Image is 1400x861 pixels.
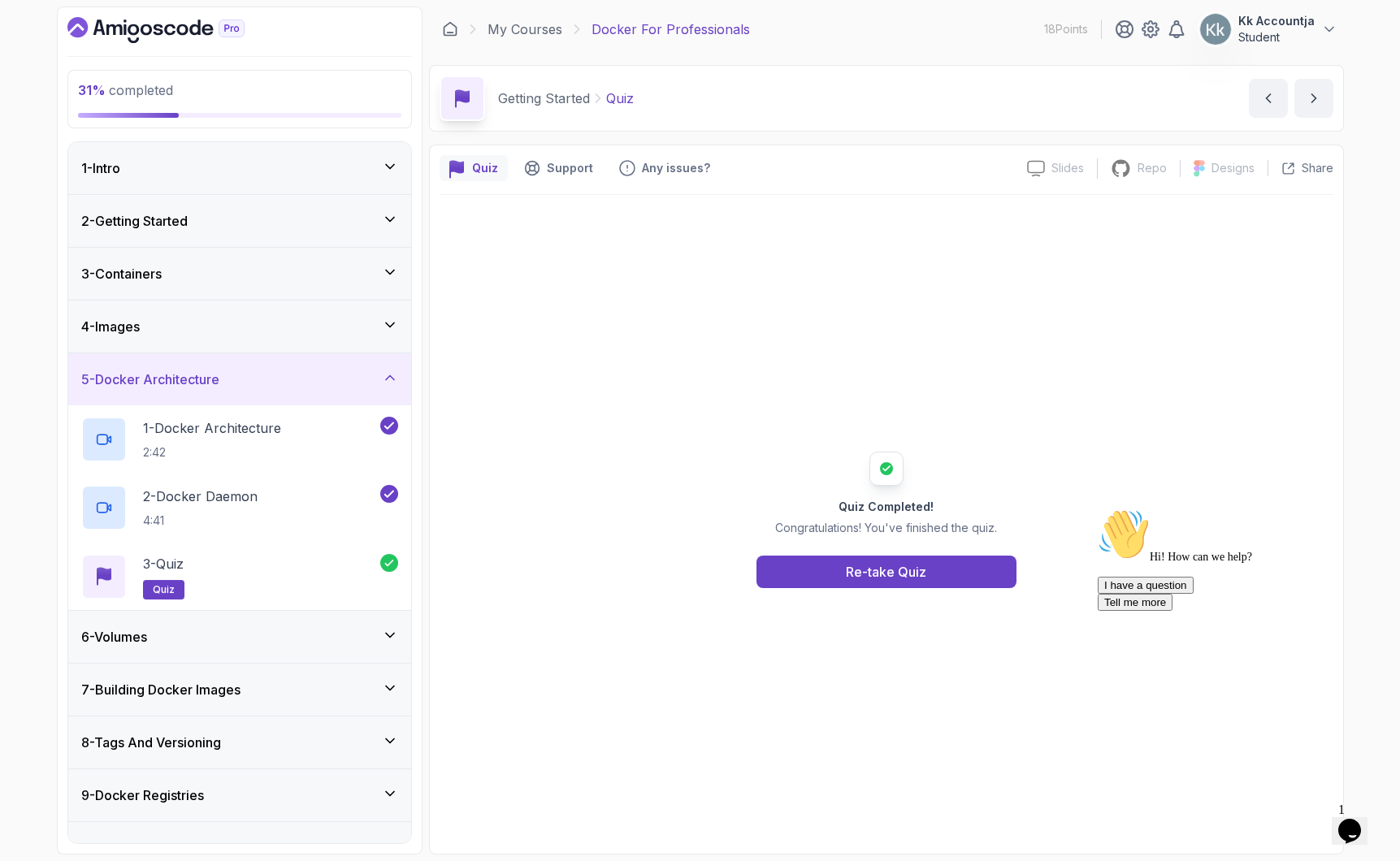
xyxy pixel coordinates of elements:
[756,556,1016,588] button: Re-take Quiz
[609,155,720,181] button: Feedback button
[7,75,102,92] button: I have a question
[143,444,281,461] p: 2:42
[81,627,147,647] h3: 6 - Volumes
[1044,21,1088,37] p: 18 Points
[1238,13,1315,29] p: Kk Accountja
[442,21,458,37] a: Dashboard
[7,6,299,109] div: 👋Hi! How can we help?I have a questionTell me more
[1294,79,1333,118] button: next content
[81,417,398,462] button: 1-Docker Architecture2:42
[488,19,562,39] a: My Courses
[846,562,926,582] div: Re-take Quiz
[547,160,593,176] p: Support
[81,785,204,805] h3: 9 - Docker Registries
[81,370,219,389] h3: 5 - Docker Architecture
[1091,502,1384,788] iframe: chat widget
[775,499,997,515] h2: Quiz Completed!
[81,485,398,530] button: 2-Docker Daemon4:41
[592,19,750,39] p: Docker For Professionals
[1332,796,1384,845] iframe: chat widget
[472,160,498,176] p: Quiz
[153,583,175,596] span: quiz
[143,418,281,438] p: 1 - Docker Architecture
[81,211,188,231] h3: 2 - Getting Started
[143,487,258,506] p: 2 - Docker Daemon
[775,520,997,536] p: Congratulations! You've finished the quiz.
[1302,160,1333,176] p: Share
[68,353,411,405] button: 5-Docker Architecture
[68,142,411,194] button: 1-Intro
[78,82,106,98] span: 31 %
[7,49,161,61] span: Hi! How can we help?
[7,6,59,58] img: :wave:
[81,733,221,752] h3: 8 - Tags And Versioning
[1200,14,1231,45] img: user profile image
[81,158,120,178] h3: 1 - Intro
[81,554,398,599] button: 3-Quizquiz
[514,155,603,181] button: Support button
[68,611,411,663] button: 6-Volumes
[7,92,81,109] button: Tell me more
[1249,79,1288,118] button: previous content
[1199,13,1337,45] button: user profile imageKk AccountjaStudent
[143,554,184,573] p: 3 - Quiz
[68,664,411,716] button: 7-Building Docker Images
[642,160,710,176] p: Any issues?
[68,195,411,247] button: 2-Getting Started
[68,769,411,821] button: 9-Docker Registries
[1138,160,1167,176] p: Repo
[68,248,411,300] button: 3-Containers
[78,82,173,98] span: completed
[68,301,411,353] button: 4-Images
[606,89,634,108] p: Quiz
[1268,160,1333,176] button: Share
[68,716,411,768] button: 8-Tags And Versioning
[1238,29,1315,45] p: Student
[81,680,241,699] h3: 7 - Building Docker Images
[1051,160,1084,176] p: Slides
[81,264,162,283] h3: 3 - Containers
[143,513,258,529] p: 4:41
[81,317,140,336] h3: 4 - Images
[440,155,508,181] button: quiz button
[498,89,590,108] p: Getting Started
[1211,160,1255,176] p: Designs
[81,838,169,858] h3: 10 - Debugging
[67,17,282,43] a: Dashboard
